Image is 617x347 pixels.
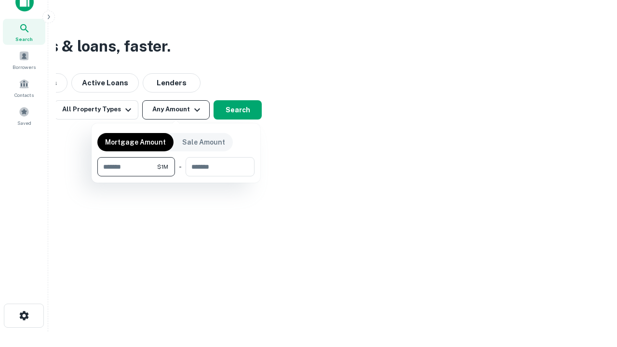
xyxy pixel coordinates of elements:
[569,270,617,316] iframe: Chat Widget
[182,137,225,147] p: Sale Amount
[105,137,166,147] p: Mortgage Amount
[157,162,168,171] span: $1M
[179,157,182,176] div: -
